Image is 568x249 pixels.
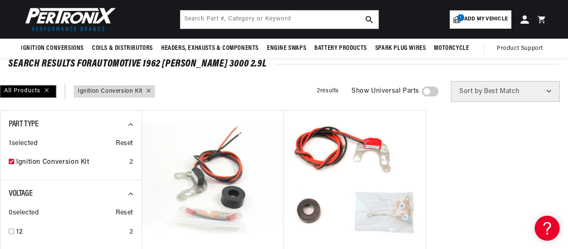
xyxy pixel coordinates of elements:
[314,44,367,53] span: Battery Products
[371,39,430,58] summary: Spark Plug Wires
[21,44,84,53] span: Ignition Conversions
[317,88,339,94] span: 2 results
[351,86,419,97] span: Show Universal Parts
[497,44,543,53] span: Product Support
[116,208,133,219] span: Reset
[21,39,88,58] summary: Ignition Conversions
[430,39,473,58] summary: Motorcycle
[92,44,153,53] span: Coils & Distributors
[116,138,133,149] span: Reset
[497,39,547,59] summary: Product Support
[9,190,32,198] span: Voltage
[310,39,371,58] summary: Battery Products
[16,157,126,168] a: Ignition Conversion Kit
[9,208,39,219] span: 0 selected
[464,15,508,23] span: Add my vehicle
[157,39,263,58] summary: Headers, Exhausts & Components
[451,81,560,102] select: Sort by
[459,88,482,95] span: Sort by
[267,44,306,53] span: Engine Swaps
[450,10,511,29] a: 1Add my vehicle
[9,120,38,128] span: Part Type
[78,87,142,96] a: Ignition Conversion Kit
[263,39,310,58] summary: Engine Swaps
[21,5,117,34] img: Pertronix
[8,60,560,68] div: SEARCH RESULTS FOR Automotive 1962 [PERSON_NAME] 3000 2.9L
[130,227,133,238] div: 2
[130,157,133,168] div: 2
[375,44,426,53] span: Spark Plug Wires
[434,44,469,53] span: Motorcycle
[457,14,464,21] span: 1
[360,10,379,29] button: search button
[9,138,37,149] span: 1 selected
[88,39,157,58] summary: Coils & Distributors
[161,44,259,53] span: Headers, Exhausts & Components
[16,227,126,238] a: 12
[180,10,379,29] input: Search Part #, Category or Keyword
